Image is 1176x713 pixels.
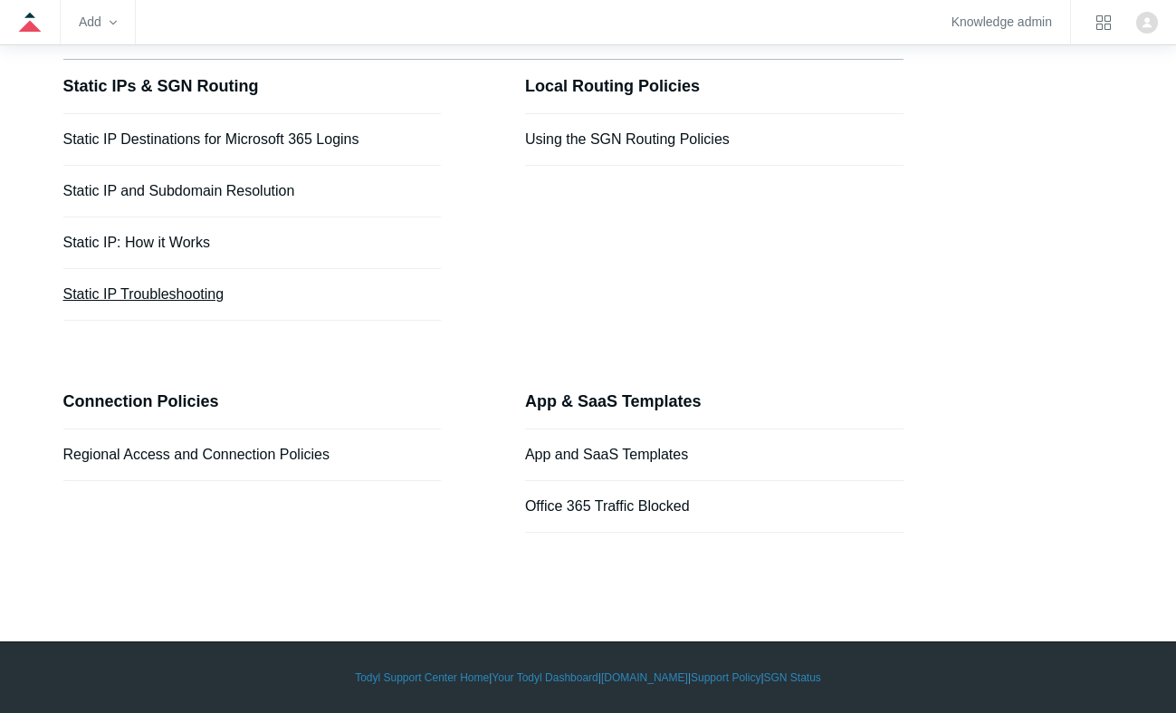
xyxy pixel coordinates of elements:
[1136,12,1158,34] zd-hc-trigger: Click your profile icon to open the profile menu
[79,17,117,27] zd-hc-trigger: Add
[951,17,1052,27] a: Knowledge admin
[63,392,219,410] a: Connection Policies
[492,670,598,686] a: Your Todyl Dashboard
[63,670,1114,686] div: | | | |
[601,670,688,686] a: [DOMAIN_NAME]
[63,131,359,147] a: Static IP Destinations for Microsoft 365 Logins
[1136,12,1158,34] img: user avatar
[525,77,700,95] a: Local Routing Policies
[63,77,259,95] a: Static IPs & SGN Routing
[63,183,295,198] a: Static IP and Subdomain Resolution
[355,670,489,686] a: Todyl Support Center Home
[63,235,210,250] a: Static IP: How it Works
[525,392,702,410] a: App & SaaS Templates
[525,498,690,514] a: Office 365 Traffic Blocked
[63,447,330,462] a: Regional Access and Connection Policies
[525,131,730,147] a: Using the SGN Routing Policies
[525,447,688,462] a: App and SaaS Templates
[63,286,225,302] a: Static IP Troubleshooting
[764,670,821,686] a: SGN Status
[691,670,760,686] a: Support Policy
